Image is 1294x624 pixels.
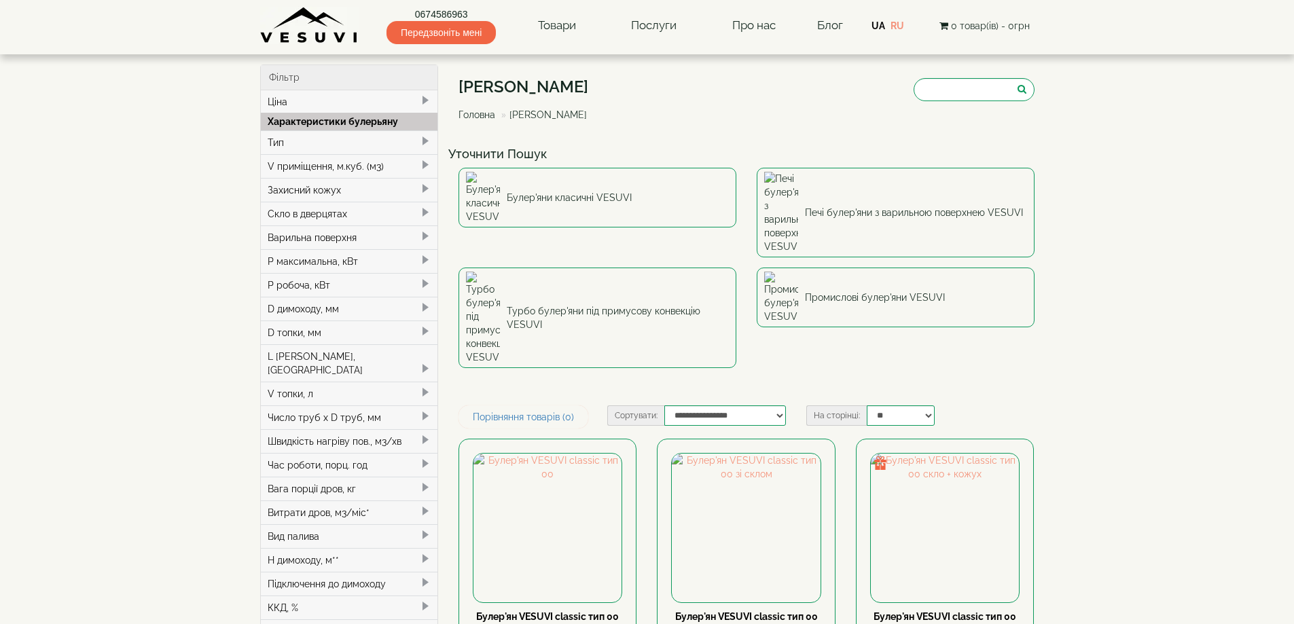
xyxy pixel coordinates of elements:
[261,405,438,429] div: Число труб x D труб, мм
[672,454,820,602] img: Булер'ян VESUVI classic тип 00 зі склом
[459,268,736,368] a: Турбо булер'яни під примусову конвекцію VESUVI Турбо булер'яни під примусову конвекцію VESUVI
[261,572,438,595] div: Підключення до димоходу
[261,90,438,113] div: Ціна
[459,168,736,227] a: Булер'яни класичні VESUVI Булер'яни класичні VESUVI
[935,18,1034,33] button: 0 товар(ів) - 0грн
[459,109,495,120] a: Головна
[261,178,438,202] div: Захисний кожух
[387,21,496,44] span: Передзвоніть мені
[261,344,438,382] div: L [PERSON_NAME], [GEOGRAPHIC_DATA]
[261,202,438,225] div: Скло в дверцятах
[448,147,1045,161] h4: Уточнити Пошук
[617,10,690,41] a: Послуги
[466,272,500,364] img: Турбо булер'яни під примусову конвекцію VESUVI
[261,65,438,90] div: Фільтр
[261,320,438,344] div: D топки, мм
[764,172,798,253] img: Печі булер'яни з варильною поверхнею VESUVI
[261,225,438,249] div: Варильна поверхня
[607,405,664,426] label: Сортувати:
[476,611,619,622] a: Булер'ян VESUVI classic тип 00
[261,273,438,297] div: P робоча, кВт
[260,7,359,44] img: Завод VESUVI
[871,20,885,31] a: UA
[473,454,622,602] img: Булер'ян VESUVI classic тип 00
[817,18,843,32] a: Блог
[261,297,438,320] div: D димоходу, мм
[261,154,438,178] div: V приміщення, м.куб. (м3)
[261,548,438,572] div: H димоходу, м**
[524,10,590,41] a: Товари
[261,249,438,273] div: P максимальна, кВт
[261,453,438,477] div: Час роботи, порц. год
[459,78,597,96] h1: [PERSON_NAME]
[261,500,438,524] div: Витрати дров, м3/міс*
[498,108,587,122] li: [PERSON_NAME]
[757,268,1035,327] a: Промислові булер'яни VESUVI Промислові булер'яни VESUVI
[261,130,438,154] div: Тип
[459,405,588,428] a: Порівняння товарів (0)
[757,168,1035,257] a: Печі булер'яни з варильною поверхнею VESUVI Печі булер'яни з варильною поверхнею VESUVI
[261,429,438,453] div: Швидкість нагріву пов., м3/хв
[261,113,438,130] div: Характеристики булерьяну
[871,454,1019,602] img: Булер'ян VESUVI classic тип 00 скло + кожух
[806,405,867,426] label: На сторінці:
[261,382,438,405] div: V топки, л
[466,172,500,223] img: Булер'яни класичні VESUVI
[261,477,438,500] div: Вага порції дров, кг
[719,10,789,41] a: Про нас
[387,7,496,21] a: 0674586963
[261,524,438,548] div: Вид палива
[261,595,438,619] div: ККД, %
[764,272,798,323] img: Промислові булер'яни VESUVI
[951,20,1030,31] span: 0 товар(ів) - 0грн
[891,20,904,31] a: RU
[874,456,887,470] img: gift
